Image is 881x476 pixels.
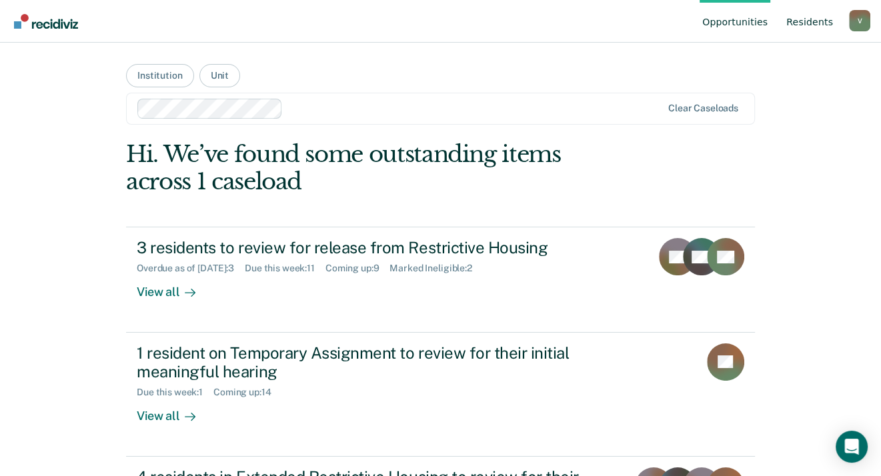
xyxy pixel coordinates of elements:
[126,64,193,87] button: Institution
[245,263,325,274] div: Due this week : 11
[126,141,629,195] div: Hi. We’ve found some outstanding items across 1 caseload
[325,263,390,274] div: Coming up : 9
[137,398,211,424] div: View all
[137,343,605,382] div: 1 resident on Temporary Assignment to review for their initial meaningful hearing
[668,103,738,114] div: Clear caseloads
[849,10,870,31] div: V
[137,274,211,300] div: View all
[137,263,245,274] div: Overdue as of [DATE] : 3
[137,238,605,257] div: 3 residents to review for release from Restrictive Housing
[849,10,870,31] button: Profile dropdown button
[126,227,755,332] a: 3 residents to review for release from Restrictive HousingOverdue as of [DATE]:3Due this week:11C...
[137,387,213,398] div: Due this week : 1
[389,263,482,274] div: Marked Ineligible : 2
[213,387,281,398] div: Coming up : 14
[199,64,240,87] button: Unit
[836,431,868,463] div: Open Intercom Messenger
[126,333,755,457] a: 1 resident on Temporary Assignment to review for their initial meaningful hearingDue this week:1C...
[14,14,78,29] img: Recidiviz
